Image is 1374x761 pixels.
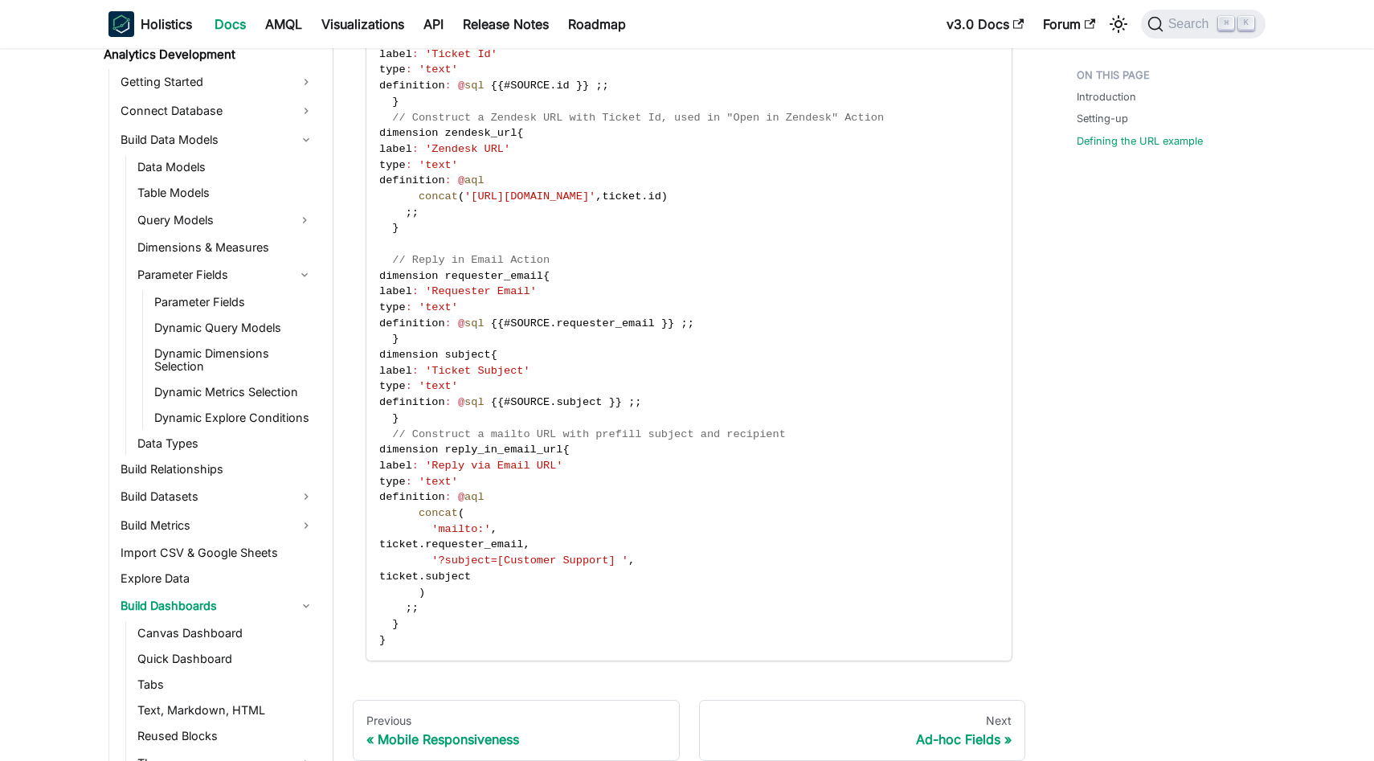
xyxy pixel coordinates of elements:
[628,554,635,567] span: ,
[1033,11,1105,37] a: Forum
[713,731,1012,747] div: Ad-hoc Fields
[491,80,497,92] span: {
[392,96,399,108] span: }
[116,593,319,619] a: Build Dashboards
[412,285,419,297] span: :
[392,333,399,345] span: }
[419,301,458,313] span: 'text'
[149,381,319,403] a: Dynamic Metrics Selection
[406,207,412,219] span: ;
[419,380,458,392] span: 'text'
[453,11,558,37] a: Release Notes
[406,380,412,392] span: :
[1163,17,1219,31] span: Search
[406,476,412,488] span: :
[550,396,556,408] span: .
[116,69,319,95] a: Getting Started
[504,317,510,329] span: #
[92,48,333,761] nav: Docs sidebar
[419,507,458,519] span: concat
[583,80,589,92] span: }
[635,396,641,408] span: ;
[1077,133,1203,149] a: Defining the URL example
[713,714,1012,728] div: Next
[491,396,497,408] span: {
[406,63,412,76] span: :
[392,112,884,124] span: // Construct a Zendesk URL with Ticket Id, used in "Open in Zendesk" Action
[379,538,419,550] span: ticket
[464,80,484,92] span: sql
[445,317,452,329] span: :
[556,396,602,408] span: subject
[379,365,412,377] span: label
[497,80,504,92] span: {
[149,342,319,378] a: Dynamic Dimensions Selection
[99,43,319,66] a: Analytics Development
[412,602,419,614] span: ;
[392,428,785,440] span: // Construct a mailto URL with prefill subject and recipient
[379,317,445,329] span: definition
[379,460,412,472] span: label
[133,236,319,259] a: Dimensions & Measures
[133,699,319,722] a: Text, Markdown, HTML
[458,507,464,519] span: (
[504,396,510,408] span: #
[556,317,654,329] span: requester_email
[602,190,641,203] span: ticket
[661,190,668,203] span: )
[141,14,192,34] b: Holistics
[149,317,319,339] a: Dynamic Query Models
[256,11,312,37] a: AMQL
[133,207,290,233] a: Query Models
[595,80,602,92] span: ;
[550,317,556,329] span: .
[425,538,523,550] span: requester_email
[464,396,484,408] span: sql
[425,48,497,60] span: 'Ticket Id'
[458,396,464,408] span: @
[379,301,406,313] span: type
[419,587,425,599] span: )
[431,523,490,535] span: 'mailto:'
[379,174,445,186] span: definition
[543,270,550,282] span: {
[392,254,550,266] span: // Reply in Email Action
[425,460,562,472] span: 'Reply via Email URL'
[412,143,419,155] span: :
[595,190,602,203] span: ,
[133,432,319,455] a: Data Types
[379,634,386,646] span: }
[379,396,445,408] span: definition
[517,127,523,139] span: {
[379,491,445,503] span: definition
[641,190,648,203] span: .
[379,143,412,155] span: label
[116,127,319,153] a: Build Data Models
[628,396,635,408] span: ;
[379,48,412,60] span: label
[419,476,458,488] span: 'text'
[661,317,668,329] span: }
[133,648,319,670] a: Quick Dashboard
[458,190,464,203] span: (
[149,407,319,429] a: Dynamic Explore Conditions
[504,80,510,92] span: #
[414,11,453,37] a: API
[406,159,412,171] span: :
[379,127,517,139] span: dimension zendesk_url
[379,380,406,392] span: type
[412,365,419,377] span: :
[524,538,530,550] span: ,
[558,11,636,37] a: Roadmap
[149,291,319,313] a: Parameter Fields
[937,11,1033,37] a: v3.0 Docs
[392,618,399,630] span: }
[379,571,419,583] span: ticket
[392,412,399,424] span: }
[379,444,562,456] span: dimension reply_in_email_url
[576,80,583,92] span: }
[353,700,1025,761] nav: Docs pages
[699,700,1026,761] a: NextAd-hoc Fields
[379,270,543,282] span: dimension requester_email
[353,700,680,761] a: PreviousMobile Responsiveness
